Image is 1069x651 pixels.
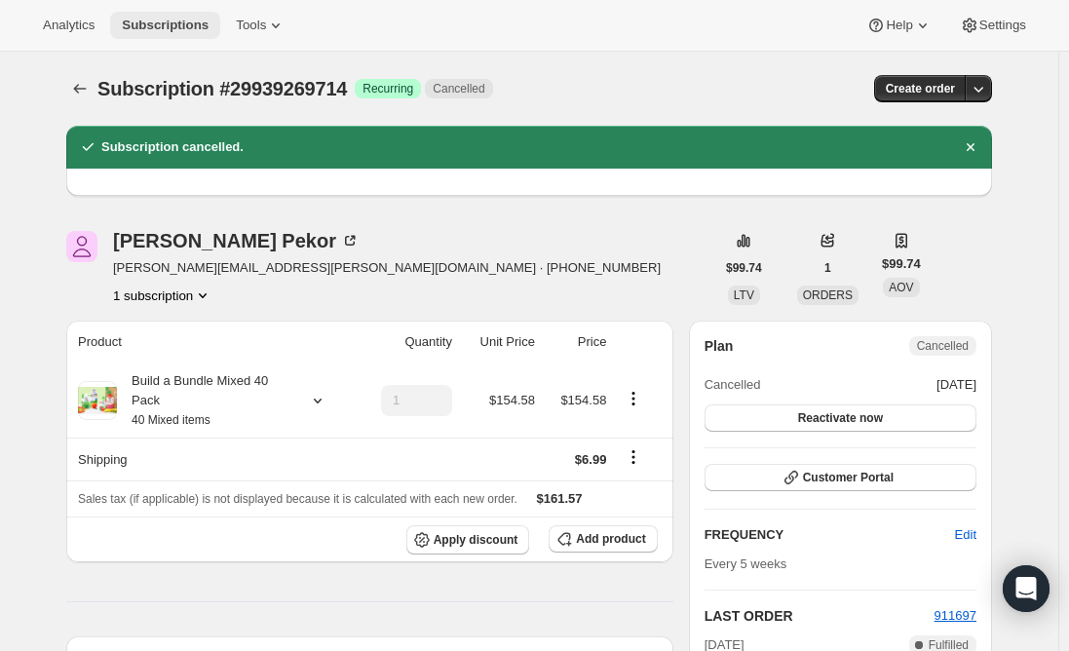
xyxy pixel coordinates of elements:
[824,260,831,276] span: 1
[726,260,762,276] span: $99.74
[948,12,1038,39] button: Settings
[66,231,97,262] span: Alisha Pekor
[714,254,774,282] button: $99.74
[66,321,355,364] th: Product
[618,446,649,468] button: Shipping actions
[705,336,734,356] h2: Plan
[132,413,210,427] small: 40 Mixed items
[458,321,541,364] th: Unit Price
[537,491,583,506] span: $161.57
[236,18,266,33] span: Tools
[886,81,955,96] span: Create order
[113,231,360,250] div: [PERSON_NAME] Pekor
[43,18,95,33] span: Analytics
[882,254,921,274] span: $99.74
[575,452,607,467] span: $6.99
[889,281,913,294] span: AOV
[705,556,787,571] span: Every 5 weeks
[406,525,530,555] button: Apply discount
[31,12,106,39] button: Analytics
[705,375,761,395] span: Cancelled
[541,321,612,364] th: Price
[798,410,883,426] span: Reactivate now
[549,525,657,553] button: Add product
[122,18,209,33] span: Subscriptions
[110,12,220,39] button: Subscriptions
[943,519,988,551] button: Edit
[957,134,984,161] button: Dismiss notification
[113,258,661,278] span: [PERSON_NAME][EMAIL_ADDRESS][PERSON_NAME][DOMAIN_NAME] · [PHONE_NUMBER]
[560,393,606,407] span: $154.58
[803,288,853,302] span: ORDERS
[705,606,935,626] h2: LAST ORDER
[705,404,976,432] button: Reactivate now
[489,393,535,407] span: $154.58
[979,18,1026,33] span: Settings
[855,12,943,39] button: Help
[734,288,754,302] span: LTV
[936,375,976,395] span: [DATE]
[813,254,843,282] button: 1
[1003,565,1050,612] div: Open Intercom Messenger
[618,388,649,409] button: Product actions
[117,371,292,430] div: Build a Bundle Mixed 40 Pack
[874,75,967,102] button: Create order
[917,338,969,354] span: Cancelled
[355,321,458,364] th: Quantity
[803,470,894,485] span: Customer Portal
[935,606,976,626] button: 911697
[66,438,355,480] th: Shipping
[433,81,484,96] span: Cancelled
[97,78,347,99] span: Subscription #29939269714
[955,525,976,545] span: Edit
[66,75,94,102] button: Subscriptions
[935,608,976,623] a: 911697
[113,286,212,305] button: Product actions
[576,531,645,547] span: Add product
[224,12,297,39] button: Tools
[705,464,976,491] button: Customer Portal
[705,525,955,545] h2: FREQUENCY
[434,532,518,548] span: Apply discount
[101,137,244,157] h2: Subscription cancelled.
[886,18,912,33] span: Help
[363,81,413,96] span: Recurring
[78,492,517,506] span: Sales tax (if applicable) is not displayed because it is calculated with each new order.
